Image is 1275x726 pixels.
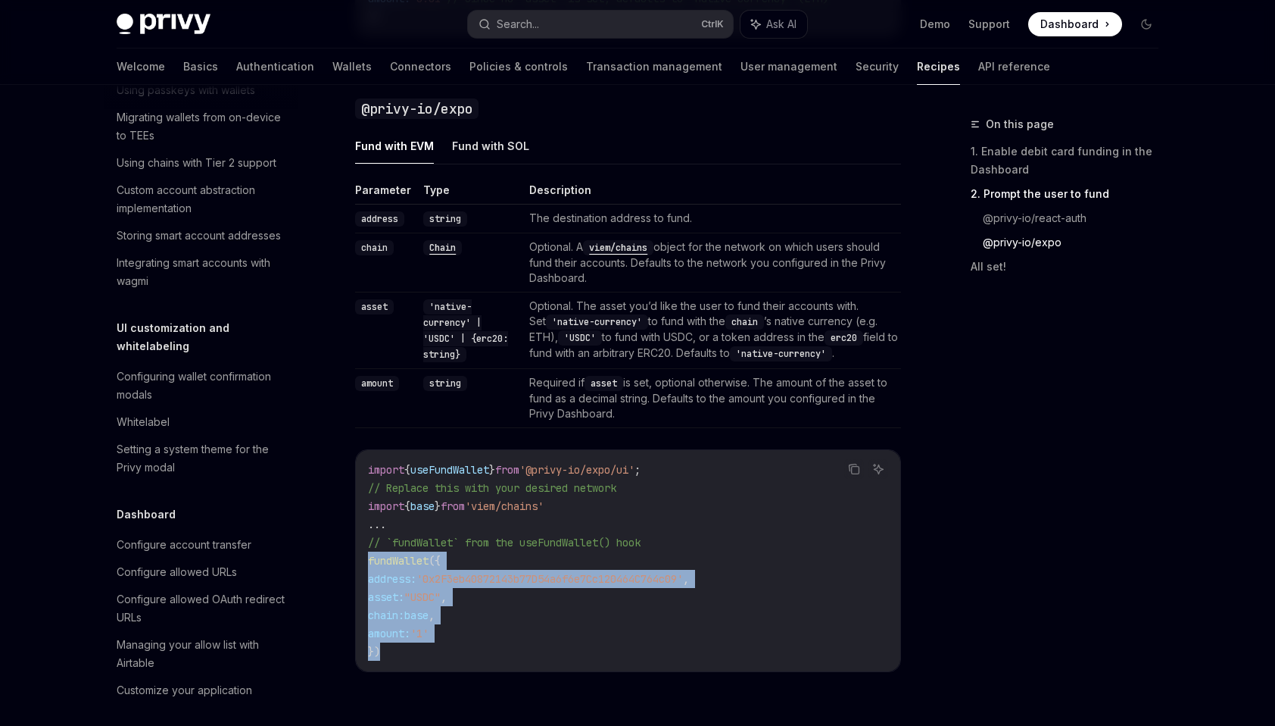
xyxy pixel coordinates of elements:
span: ; [634,463,641,477]
a: @privy-io/react-auth [983,206,1171,230]
a: Custom account abstraction implementation [104,177,298,222]
div: Customize your application [117,681,252,699]
button: Copy the contents from the code block [844,459,864,479]
button: Search...CtrlK [468,11,733,38]
a: Configure allowed URLs [104,559,298,586]
span: fundWallet [368,554,429,568]
button: Ask AI [740,11,807,38]
th: Description [523,183,901,205]
span: 'viem/chains' [465,499,544,513]
code: chain [355,240,394,255]
a: @privy-io/expo [983,230,1171,255]
span: { [404,499,410,513]
div: Migrating wallets from on-device to TEEs [117,108,289,145]
span: '@privy-io/expo/ui' [519,463,634,477]
span: '0x2F3eb40872143b77D54a6f6e7Cc120464C764c09' [416,572,683,586]
div: Configure allowed URLs [117,563,237,581]
span: , [429,609,435,622]
span: useFundWallet [410,463,489,477]
span: , [683,572,689,586]
span: { [404,463,410,477]
span: "USDC" [404,590,441,604]
a: Policies & controls [469,49,568,85]
code: asset [355,299,394,314]
a: Connectors [390,49,451,85]
code: @privy-io/expo [355,99,479,119]
a: Whitelabel [104,408,298,436]
code: string [423,376,467,391]
code: chain [725,314,764,330]
code: 'native-currency' [730,346,832,361]
a: Migrating wallets from on-device to TEEs [104,104,298,149]
code: erc20 [825,330,863,346]
span: from [495,463,519,477]
div: Configure allowed OAuth redirect URLs [117,590,289,627]
a: viem/chains [583,240,653,253]
code: asset [585,376,623,391]
a: 2. Prompt the user to fund [971,182,1171,206]
span: } [489,463,495,477]
span: from [441,499,465,513]
a: Integrating smart accounts with wagmi [104,249,298,295]
h5: UI customization and whitelabeling [117,319,298,355]
div: Setting a system theme for the Privy modal [117,440,289,477]
a: 1. Enable debit card funding in the Dashboard [971,139,1171,182]
span: On this page [986,115,1054,133]
div: Configure account transfer [117,536,251,554]
span: base [410,499,435,513]
span: }) [368,645,380,659]
a: Recipes [917,49,960,85]
span: } [435,499,441,513]
td: Optional. A object for the network on which users should fund their accounts. Defaults to the net... [523,233,901,293]
code: address [355,211,404,227]
div: Search... [497,15,539,33]
div: Managing your allow list with Airtable [117,636,289,672]
a: Authentication [236,49,314,85]
a: Security [856,49,899,85]
a: Using chains with Tier 2 support [104,149,298,177]
td: Optional. The asset you’d like the user to fund their accounts with. Set to fund with the ’s nati... [523,293,901,369]
a: Managing your allow list with Airtable [104,631,298,677]
span: Ctrl K [701,18,724,30]
span: import [368,463,404,477]
code: string [423,211,467,227]
code: viem/chains [583,240,653,255]
code: Chain [423,240,462,255]
th: Parameter [355,183,417,205]
h5: Dashboard [117,505,176,524]
code: amount [355,376,399,391]
code: 'native-currency' [546,314,648,330]
div: Storing smart account addresses [117,227,281,245]
div: Using chains with Tier 2 support [117,154,276,172]
button: Toggle dark mode [1134,12,1158,36]
a: User management [740,49,837,85]
button: Fund with SOL [452,128,529,164]
a: All set! [971,255,1171,279]
a: Configuring wallet confirmation modals [104,363,298,408]
a: Configure account transfer [104,531,298,559]
div: Whitelabel [117,413,170,431]
a: Configure allowed OAuth redirect URLs [104,586,298,631]
a: Transaction management [586,49,722,85]
code: 'native-currency' | 'USDC' | {erc20: string} [423,299,508,362]
a: Wallets [332,49,372,85]
td: The destination address to fund. [523,205,901,233]
span: chain: [368,609,404,622]
a: Welcome [117,49,165,85]
span: ... [368,518,386,531]
button: Ask AI [868,459,888,479]
a: Support [968,17,1010,32]
a: Storing smart account addresses [104,222,298,249]
span: ({ [429,554,441,568]
div: Integrating smart accounts with wagmi [117,254,289,290]
span: Ask AI [766,17,796,32]
span: address: [368,572,416,586]
span: import [368,499,404,513]
span: // `fundWallet` from the useFundWallet() hook [368,536,641,549]
a: API reference [978,49,1050,85]
span: Dashboard [1040,17,1099,32]
span: // Replace this with your desired network [368,481,616,495]
span: '1' [410,627,429,640]
span: , [441,590,447,604]
a: Customize your application [104,677,298,704]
